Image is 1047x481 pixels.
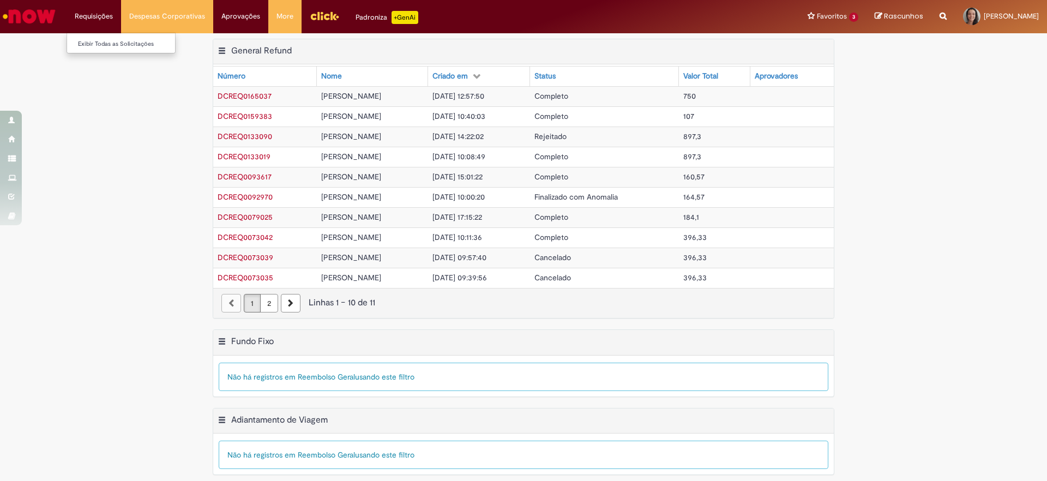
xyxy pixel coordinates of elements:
a: Abrir Registro: DCREQ0079025 [218,212,273,222]
span: Cancelado [534,252,571,262]
div: Padroniza [356,11,418,24]
span: [PERSON_NAME] [321,172,381,182]
span: 897,3 [683,131,701,141]
span: [PERSON_NAME] [984,11,1039,21]
div: Número [218,71,245,82]
nav: paginação [213,288,834,318]
span: [DATE] 10:11:36 [432,232,482,242]
span: [PERSON_NAME] [321,232,381,242]
button: General Refund Menu de contexto [218,45,226,59]
div: Status [534,71,556,82]
img: ServiceNow [1,5,57,27]
span: [DATE] 09:57:40 [432,252,486,262]
span: DCREQ0092970 [218,192,273,202]
span: Aprovações [221,11,260,22]
a: Abrir Registro: DCREQ0133090 [218,131,272,141]
span: Despesas Corporativas [129,11,205,22]
span: usando este filtro [355,372,414,382]
span: 396,33 [683,252,707,262]
span: [PERSON_NAME] [321,192,381,202]
span: DCREQ0073042 [218,232,273,242]
span: usando este filtro [355,450,414,460]
div: Criado em [432,71,468,82]
div: Valor Total [683,71,718,82]
a: Abrir Registro: DCREQ0159383 [218,111,272,121]
span: [DATE] 10:08:49 [432,152,485,161]
span: Completo [534,212,568,222]
span: DCREQ0165037 [218,91,272,101]
span: [DATE] 10:40:03 [432,111,485,121]
span: [PERSON_NAME] [321,131,381,141]
button: Fundo Fixo Menu de contexto [218,336,226,350]
a: Abrir Registro: DCREQ0093617 [218,172,272,182]
span: 396,33 [683,273,707,282]
span: [DATE] 10:00:20 [432,192,485,202]
div: Nome [321,71,342,82]
a: Abrir Registro: DCREQ0073035 [218,273,273,282]
h2: Fundo Fixo [231,336,274,347]
span: 750 [683,91,696,101]
span: Favoritos [817,11,847,22]
img: click_logo_yellow_360x200.png [310,8,339,24]
span: Completo [534,111,568,121]
a: Abrir Registro: DCREQ0073042 [218,232,273,242]
span: Requisições [75,11,113,22]
h2: General Refund [231,45,292,56]
span: [DATE] 15:01:22 [432,172,483,182]
span: 3 [849,13,858,22]
p: +GenAi [392,11,418,24]
h2: Adiantamento de Viagem [231,414,328,425]
a: Exibir Todas as Solicitações [67,38,187,50]
span: Finalizado com Anomalia [534,192,618,202]
div: Linhas 1 − 10 de 11 [221,297,826,309]
button: Adiantamento de Viagem Menu de contexto [218,414,226,429]
span: [DATE] 14:22:02 [432,131,484,141]
span: [PERSON_NAME] [321,212,381,222]
a: Página 2 [260,294,278,312]
a: Abrir Registro: DCREQ0133019 [218,152,270,161]
span: DCREQ0093617 [218,172,272,182]
span: DCREQ0073039 [218,252,273,262]
span: [DATE] 09:39:56 [432,273,487,282]
ul: Requisições [67,33,176,53]
span: [DATE] 12:57:50 [432,91,484,101]
span: 164,57 [683,192,705,202]
span: DCREQ0133019 [218,152,270,161]
span: [PERSON_NAME] [321,252,381,262]
span: [PERSON_NAME] [321,91,381,101]
span: 107 [683,111,694,121]
div: Não há registros em Reembolso Geral [219,441,828,469]
span: [PERSON_NAME] [321,273,381,282]
span: 184,1 [683,212,699,222]
a: Abrir Registro: DCREQ0092970 [218,192,273,202]
span: DCREQ0133090 [218,131,272,141]
span: DCREQ0079025 [218,212,273,222]
span: DCREQ0073035 [218,273,273,282]
span: Completo [534,91,568,101]
span: 396,33 [683,232,707,242]
span: 897,3 [683,152,701,161]
div: Aprovadores [755,71,798,82]
a: Rascunhos [875,11,923,22]
span: DCREQ0159383 [218,111,272,121]
span: More [276,11,293,22]
span: [PERSON_NAME] [321,152,381,161]
span: Cancelado [534,273,571,282]
span: Completo [534,152,568,161]
div: Não há registros em Reembolso Geral [219,363,828,391]
a: Abrir Registro: DCREQ0165037 [218,91,272,101]
span: 160,57 [683,172,705,182]
a: Página 1 [244,294,261,312]
a: Próxima página [281,294,300,312]
span: Rascunhos [884,11,923,21]
span: Completo [534,232,568,242]
span: [PERSON_NAME] [321,111,381,121]
span: Rejeitado [534,131,567,141]
span: [DATE] 17:15:22 [432,212,482,222]
a: Abrir Registro: DCREQ0073039 [218,252,273,262]
span: Completo [534,172,568,182]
